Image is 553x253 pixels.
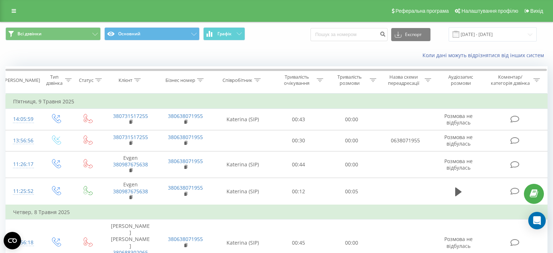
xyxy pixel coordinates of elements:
[119,77,132,83] div: Клієнт
[165,77,195,83] div: Бізнес номер
[168,112,203,119] a: 380638071955
[13,236,32,250] div: 12:56:18
[444,236,473,249] span: Розмова не відбулась
[13,134,32,148] div: 13:56:56
[213,178,272,205] td: Katerina (SIP)
[17,31,41,37] span: Всі дзвінки
[46,74,63,86] div: Тип дзвінка
[213,109,272,130] td: Katerina (SIP)
[444,134,473,147] span: Розмова не відбулась
[104,27,200,40] button: Основний
[530,8,543,14] span: Вихід
[385,74,423,86] div: Назва схеми переадресації
[6,205,548,220] td: Четвер, 8 Травня 2025
[79,77,93,83] div: Статус
[103,151,158,178] td: Evgen
[325,109,378,130] td: 00:00
[203,27,245,40] button: Графік
[528,212,546,229] div: Open Intercom Messenger
[396,8,449,14] span: Реферальна програма
[168,184,203,191] a: 380638071955
[279,74,315,86] div: Тривалість очікування
[5,27,101,40] button: Всі дзвінки
[13,184,32,198] div: 11:25:52
[213,151,272,178] td: Katerina (SIP)
[113,161,148,168] a: 380987675638
[461,8,518,14] span: Налаштування профілю
[168,158,203,165] a: 380638071955
[13,112,32,126] div: 14:05:59
[325,151,378,178] td: 00:00
[310,28,388,41] input: Пошук за номером
[113,134,148,141] a: 380731517255
[103,178,158,205] td: Evgen
[272,109,325,130] td: 00:43
[113,112,148,119] a: 380731517255
[378,130,433,151] td: 0638071955
[3,77,40,83] div: [PERSON_NAME]
[440,74,482,86] div: Аудіозапис розмови
[422,52,548,59] a: Коли дані можуть відрізнятися вiд інших систем
[6,94,548,109] td: П’ятниця, 9 Травня 2025
[325,178,378,205] td: 00:05
[325,130,378,151] td: 00:00
[272,130,325,151] td: 00:30
[168,236,203,242] a: 380638071955
[4,232,21,249] button: Open CMP widget
[168,134,203,141] a: 380638071955
[391,28,430,41] button: Експорт
[332,74,368,86] div: Тривалість розмови
[217,31,232,36] span: Графік
[113,188,148,195] a: 380987675638
[444,158,473,171] span: Розмова не відбулась
[13,157,32,171] div: 11:26:17
[272,151,325,178] td: 00:44
[223,77,252,83] div: Співробітник
[444,112,473,126] span: Розмова не відбулась
[272,178,325,205] td: 00:12
[489,74,532,86] div: Коментар/категорія дзвінка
